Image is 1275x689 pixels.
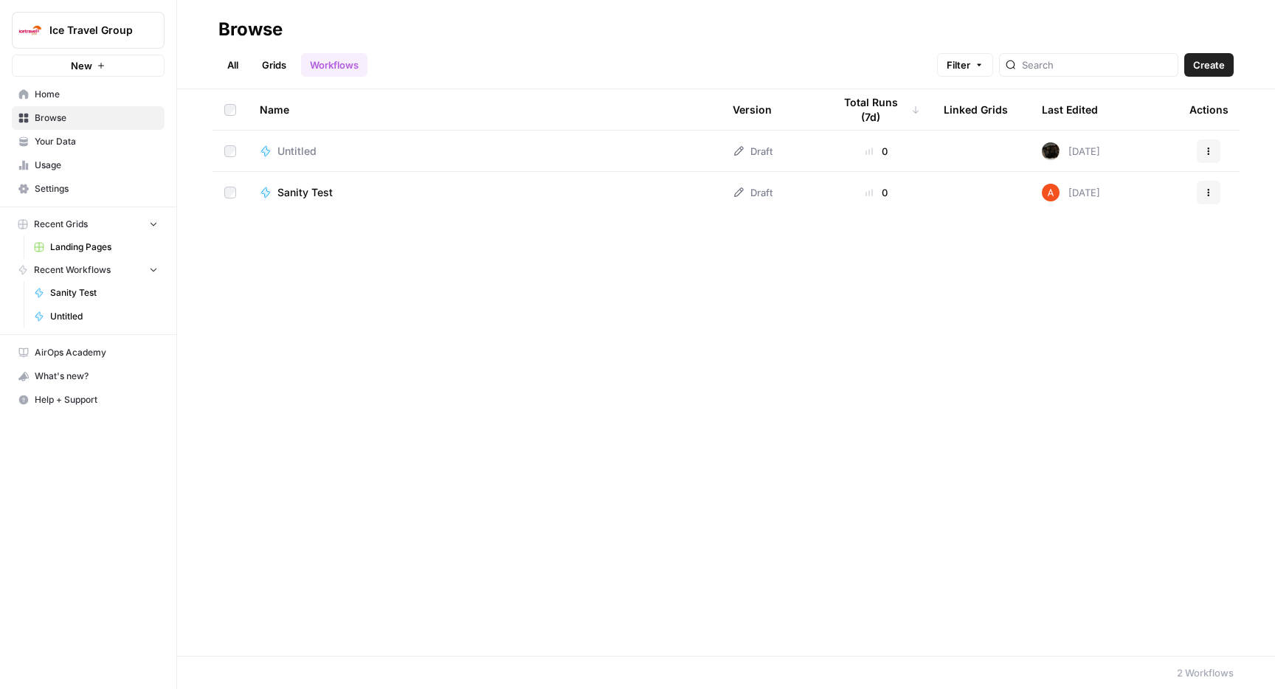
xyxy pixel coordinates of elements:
button: What's new? [12,364,165,388]
span: Recent Workflows [34,263,111,277]
div: Browse [218,18,283,41]
div: 0 [833,185,920,200]
a: Usage [12,153,165,177]
button: Recent Grids [12,213,165,235]
div: Linked Grids [944,89,1008,130]
span: Landing Pages [50,240,158,254]
button: Filter [937,53,993,77]
a: Settings [12,177,165,201]
a: Grids [253,53,295,77]
span: Settings [35,182,158,195]
div: Total Runs (7d) [833,89,920,130]
a: Landing Pages [27,235,165,259]
a: AirOps Academy [12,341,165,364]
span: New [71,58,92,73]
a: Browse [12,106,165,130]
a: Untitled [27,305,165,328]
img: a7wp29i4q9fg250eipuu1edzbiqn [1042,142,1060,160]
button: Recent Workflows [12,259,165,281]
div: Draft [733,185,773,200]
a: Workflows [301,53,367,77]
a: Home [12,83,165,106]
div: Name [260,89,709,130]
span: Home [35,88,158,101]
a: Sanity Test [260,185,709,200]
button: Workspace: Ice Travel Group [12,12,165,49]
img: Ice Travel Group Logo [17,17,44,44]
div: Version [733,89,772,130]
button: Create [1184,53,1234,77]
div: 0 [833,144,920,159]
div: [DATE] [1042,184,1100,201]
a: Sanity Test [27,281,165,305]
span: Usage [35,159,158,172]
button: Help + Support [12,388,165,412]
span: Your Data [35,135,158,148]
a: All [218,53,247,77]
img: cje7zb9ux0f2nqyv5qqgv3u0jxek [1042,184,1060,201]
span: Untitled [277,144,317,159]
span: Sanity Test [50,286,158,300]
span: Browse [35,111,158,125]
span: AirOps Academy [35,346,158,359]
span: Untitled [50,310,158,323]
div: Last Edited [1042,89,1098,130]
div: 2 Workflows [1177,665,1234,680]
div: Actions [1189,89,1229,130]
a: Untitled [260,144,709,159]
span: Create [1193,58,1225,72]
span: Sanity Test [277,185,333,200]
a: Your Data [12,130,165,153]
span: Help + Support [35,393,158,406]
span: Recent Grids [34,218,88,231]
input: Search [1022,58,1172,72]
button: New [12,55,165,77]
div: Draft [733,144,773,159]
div: [DATE] [1042,142,1100,160]
div: What's new? [13,365,164,387]
span: Ice Travel Group [49,23,139,38]
span: Filter [947,58,970,72]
